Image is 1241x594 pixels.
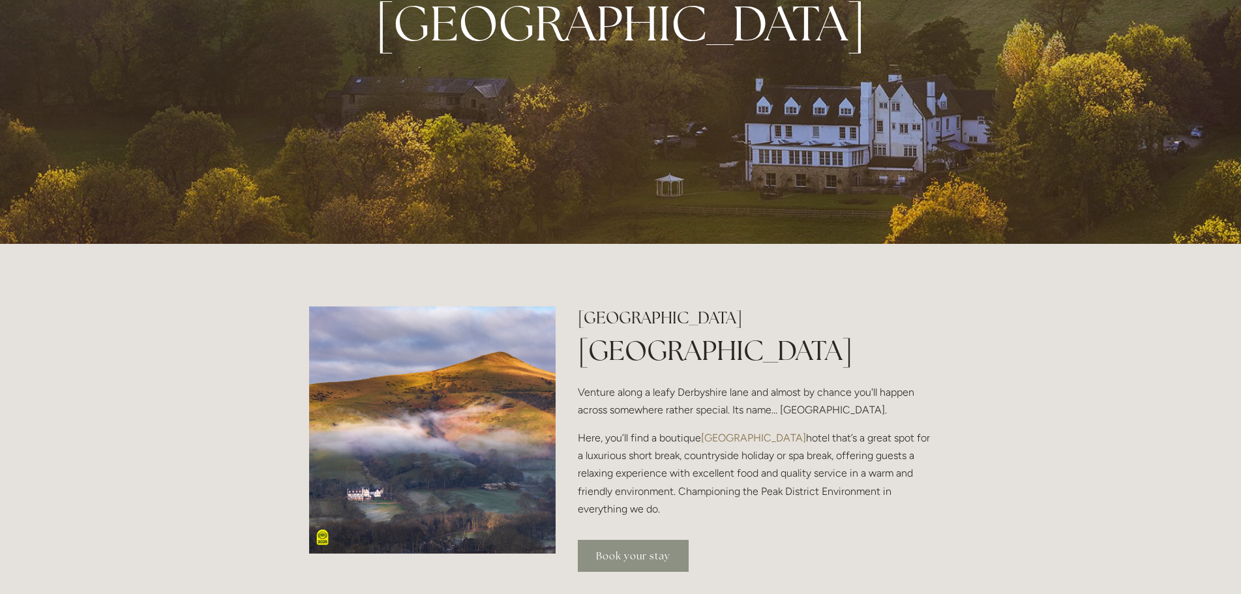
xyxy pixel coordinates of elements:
[578,429,932,518] p: Here, you’ll find a boutique hotel that’s a great spot for a luxurious short break, countryside h...
[578,540,689,572] a: Book your stay
[578,383,932,419] p: Venture along a leafy Derbyshire lane and almost by chance you'll happen across somewhere rather ...
[578,331,932,370] h1: [GEOGRAPHIC_DATA]
[578,306,932,329] h2: [GEOGRAPHIC_DATA]
[701,432,806,444] a: [GEOGRAPHIC_DATA]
